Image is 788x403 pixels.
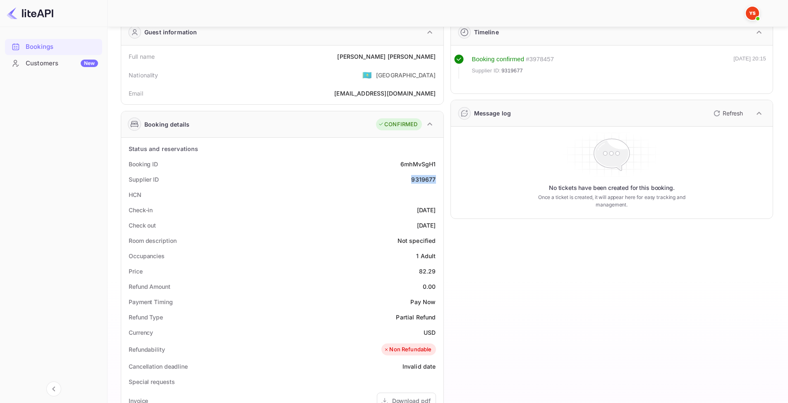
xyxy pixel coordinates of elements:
img: Yandex Support [746,7,759,20]
div: [PERSON_NAME] [PERSON_NAME] [337,52,436,61]
div: [EMAIL_ADDRESS][DOMAIN_NAME] [334,89,436,98]
div: Customers [26,59,98,68]
div: Supplier ID [129,175,159,184]
div: Email [129,89,143,98]
div: Invalid date [402,362,436,371]
div: Price [129,267,143,276]
div: 9319677 [411,175,436,184]
div: Currency [129,328,153,337]
p: Refresh [723,109,743,118]
div: Check-in [129,206,153,214]
div: Special requests [129,377,175,386]
div: Guest information [144,28,197,36]
div: Booking details [144,120,189,129]
div: Booking confirmed [472,55,525,64]
div: Status and reservations [129,144,198,153]
div: Pay Now [410,297,436,306]
a: Bookings [5,39,102,54]
div: New [81,60,98,67]
div: 82.29 [419,267,436,276]
div: Room description [129,236,176,245]
p: No tickets have been created for this booking. [549,184,675,192]
div: Refundability [129,345,165,354]
div: Refund Type [129,313,163,321]
div: Timeline [474,28,499,36]
span: United States [362,67,372,82]
div: Bookings [26,42,98,52]
span: 9319677 [501,67,523,75]
div: HCN [129,190,141,199]
button: Collapse navigation [46,381,61,396]
p: Once a ticket is created, it will appear here for easy tracking and management. [525,194,698,209]
div: Refund Amount [129,282,170,291]
div: [GEOGRAPHIC_DATA] [376,71,436,79]
div: Check out [129,221,156,230]
div: CONFIRMED [378,120,417,129]
div: 1 Adult [416,252,436,260]
div: Bookings [5,39,102,55]
div: USD [424,328,436,337]
div: Message log [474,109,511,118]
div: 6mhMvSgH1 [400,160,436,168]
button: Refresh [709,107,746,120]
div: Payment Timing [129,297,173,306]
div: [DATE] [417,221,436,230]
div: Non Refundable [383,345,431,354]
div: Not specified [398,236,436,245]
div: [DATE] [417,206,436,214]
div: [DATE] 20:15 [733,55,766,79]
div: Booking ID [129,160,158,168]
div: Cancellation deadline [129,362,188,371]
div: Occupancies [129,252,165,260]
div: CustomersNew [5,55,102,72]
a: CustomersNew [5,55,102,71]
span: Supplier ID: [472,67,501,75]
div: Full name [129,52,155,61]
div: Nationality [129,71,158,79]
div: Partial Refund [396,313,436,321]
img: LiteAPI logo [7,7,53,20]
div: 0.00 [423,282,436,291]
div: # 3978457 [526,55,554,64]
